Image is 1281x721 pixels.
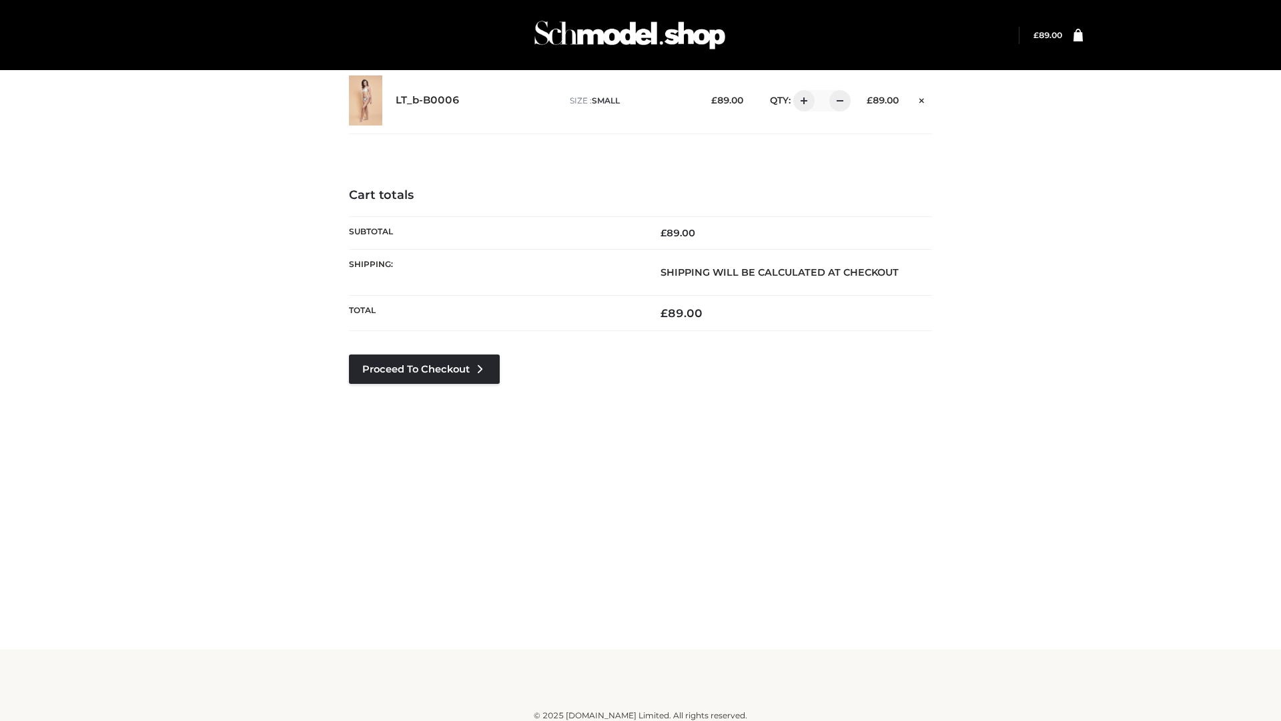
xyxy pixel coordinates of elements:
[349,216,640,249] th: Subtotal
[530,9,730,61] img: Schmodel Admin 964
[1033,30,1062,40] bdi: 89.00
[349,354,500,384] a: Proceed to Checkout
[592,95,620,105] span: SMALL
[349,188,932,203] h4: Cart totals
[1033,30,1062,40] a: £89.00
[349,249,640,295] th: Shipping:
[1033,30,1039,40] span: £
[711,95,717,105] span: £
[661,266,899,278] strong: Shipping will be calculated at checkout
[757,90,846,111] div: QTY:
[661,306,703,320] bdi: 89.00
[661,306,668,320] span: £
[867,95,873,105] span: £
[570,95,691,107] p: size :
[711,95,743,105] bdi: 89.00
[661,227,667,239] span: £
[396,94,460,107] a: LT_b-B0006
[912,90,932,107] a: Remove this item
[867,95,899,105] bdi: 89.00
[661,227,695,239] bdi: 89.00
[349,296,640,331] th: Total
[349,75,382,126] img: LT_b-B0006 - SMALL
